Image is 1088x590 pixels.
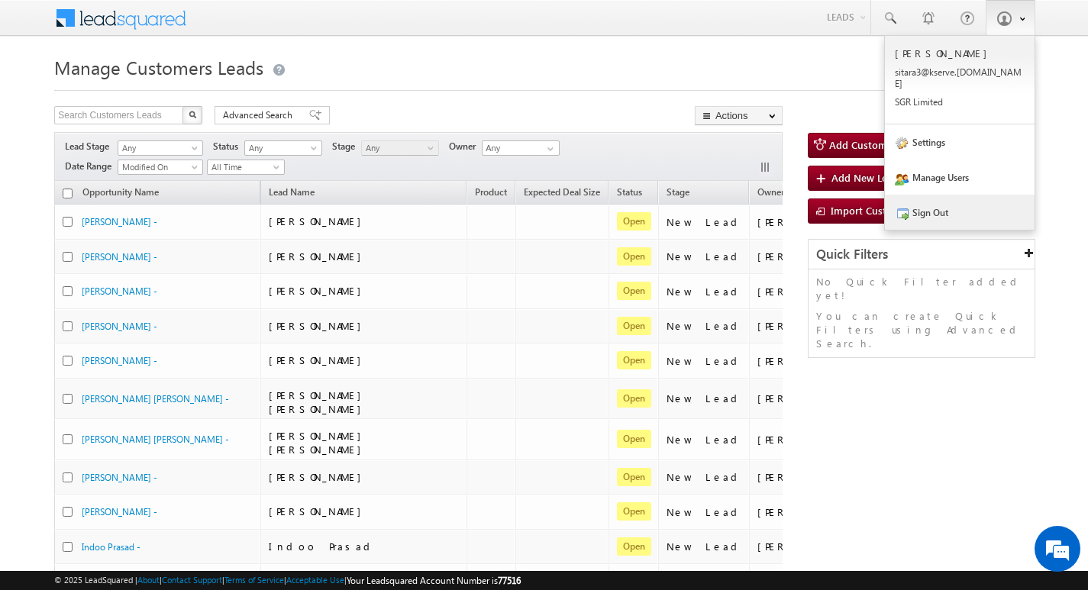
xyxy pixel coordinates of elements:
span: Open [617,502,651,521]
span: Add Customers Leads [829,138,930,151]
span: [PERSON_NAME] [269,353,369,366]
a: Expected Deal Size [516,184,608,204]
a: Acceptable Use [286,575,344,585]
input: Check all records [63,189,73,198]
span: Open [617,389,651,408]
span: Open [617,351,651,369]
a: [PERSON_NAME] [PERSON_NAME] - [82,393,229,405]
span: Advanced Search [223,108,297,122]
div: New Lead [667,319,743,333]
a: All Time [207,160,285,175]
div: [PERSON_NAME] [PERSON_NAME] [757,470,910,484]
div: New Lead [667,470,743,484]
p: SGR Limit ed [895,96,1025,108]
div: [PERSON_NAME] [PERSON_NAME] [757,505,910,519]
a: [PERSON_NAME] - [82,321,157,332]
span: [PERSON_NAME] [PERSON_NAME] [269,388,369,415]
div: New Lead [667,540,743,553]
a: Any [118,140,203,156]
span: Import Customers Leads [831,204,944,217]
a: Status [609,184,650,204]
span: All Time [208,160,280,174]
span: [PERSON_NAME] [PERSON_NAME] [269,429,369,456]
a: Any [361,140,439,156]
a: Modified On [118,160,203,175]
span: Expected Deal Size [524,186,600,198]
div: New Lead [667,215,743,229]
span: Product [475,186,507,198]
span: Open [617,537,651,556]
span: Status [213,140,244,153]
span: Any [362,141,434,155]
span: Owner [757,186,784,198]
div: [PERSON_NAME] [PERSON_NAME] [757,354,910,368]
a: Any [244,140,322,156]
span: Open [617,468,651,486]
a: Opportunity Name [75,184,166,204]
div: Minimize live chat window [250,8,287,44]
div: New Lead [667,392,743,405]
span: Stage [667,186,689,198]
a: [PERSON_NAME] - [82,216,157,227]
span: [PERSON_NAME] [269,214,369,227]
p: sitar a3@ks erve. [DOMAIN_NAME] [895,66,1025,89]
div: [PERSON_NAME] [PERSON_NAME] [757,540,910,553]
span: Open [617,317,651,335]
span: [PERSON_NAME] [269,284,369,297]
p: You can create Quick Filters using Advanced Search. [816,309,1027,350]
img: Search [189,111,196,118]
div: Chat with us now [79,80,257,100]
textarea: Type your message and hit 'Enter' [20,141,279,457]
a: About [137,575,160,585]
span: Stage [332,140,361,153]
div: Quick Filters [809,240,1035,269]
a: [PERSON_NAME] - [82,285,157,297]
div: [PERSON_NAME] [PERSON_NAME] [757,319,910,333]
p: No Quick Filter added yet! [816,275,1027,302]
span: Indoo Prasad [269,540,376,553]
a: Show All Items [539,141,558,156]
span: Opportunity Name [82,186,159,198]
span: Modified On [118,160,198,174]
a: Stage [659,184,697,204]
em: Start Chat [208,470,277,491]
span: Date Range [65,160,118,173]
span: Any [245,141,318,155]
a: [PERSON_NAME] - [82,355,157,366]
a: [PERSON_NAME] - [82,251,157,263]
span: Open [617,430,651,448]
span: Manage Customers Leads [54,55,263,79]
div: [PERSON_NAME] [PERSON_NAME] [757,433,910,447]
span: [PERSON_NAME] [269,505,369,517]
a: [PERSON_NAME] [PERSON_NAME] - [82,434,229,445]
div: New Lead [667,354,743,368]
div: [PERSON_NAME] [PERSON_NAME] [757,392,910,405]
span: Add New Lead [831,171,899,184]
span: Open [617,212,651,231]
span: Lead Stage [65,140,115,153]
div: New Lead [667,285,743,298]
div: [PERSON_NAME] [PERSON_NAME] [757,250,910,263]
div: New Lead [667,433,743,447]
div: New Lead [667,505,743,519]
span: Owner [449,140,482,153]
a: Terms of Service [224,575,284,585]
div: New Lead [667,250,743,263]
p: [PERSON_NAME] [895,47,1025,60]
a: [PERSON_NAME] - [82,472,157,483]
a: Indoo Prasad - [82,541,140,553]
div: [PERSON_NAME] [PERSON_NAME] [757,215,910,229]
input: Type to Search [482,140,560,156]
span: Lead Name [261,184,322,204]
img: d_60004797649_company_0_60004797649 [26,80,64,100]
a: [PERSON_NAME] sitara3@kserve.[DOMAIN_NAME] SGR Limited [885,36,1035,124]
span: [PERSON_NAME] [269,319,369,332]
span: Any [118,141,198,155]
a: Sign Out [885,195,1035,230]
span: [PERSON_NAME] [269,250,369,263]
span: Open [617,282,651,300]
div: [PERSON_NAME] [PERSON_NAME] [757,285,910,298]
span: Open [617,247,651,266]
a: Manage Users [885,160,1035,195]
span: © 2025 LeadSquared | | | | | [54,573,521,588]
